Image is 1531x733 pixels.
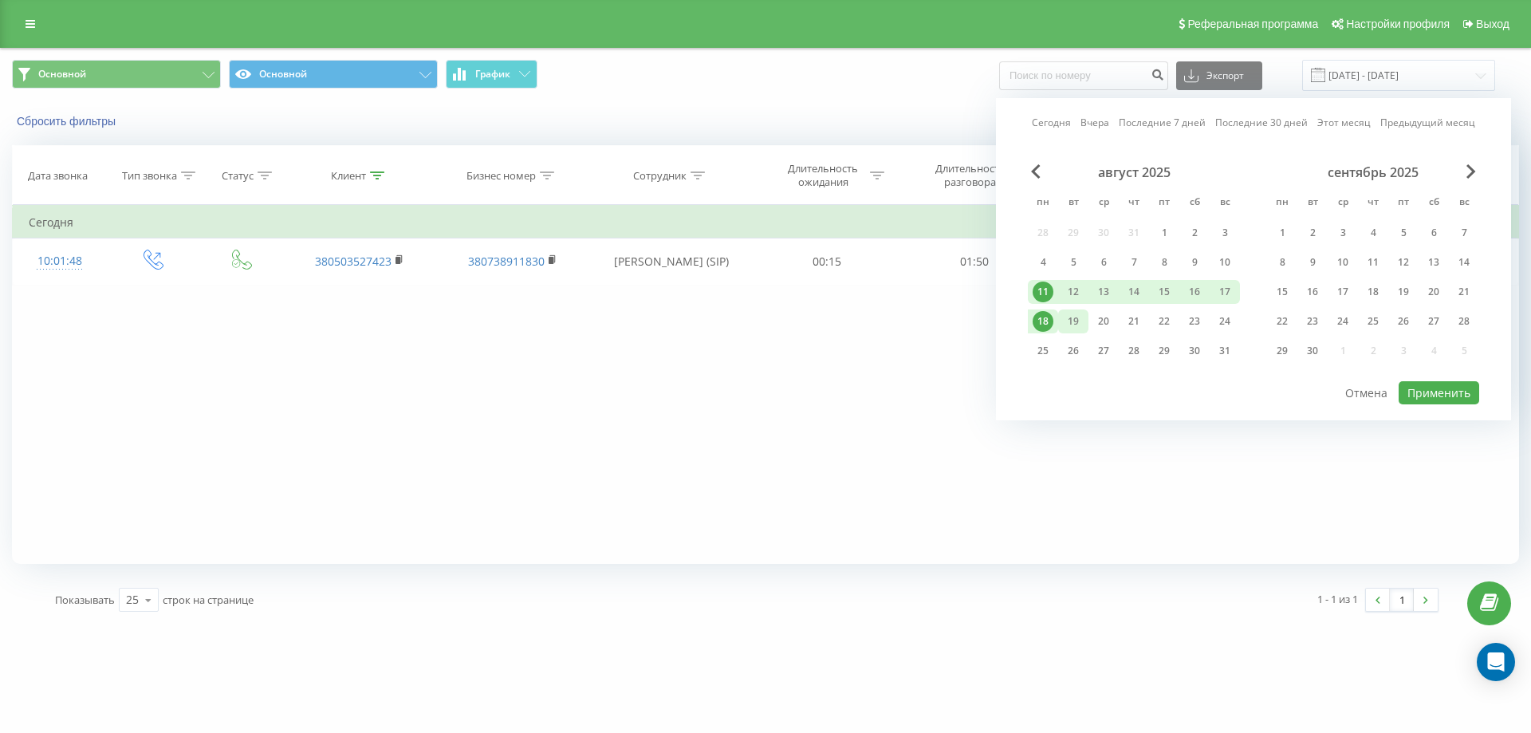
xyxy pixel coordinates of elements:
[1332,223,1353,243] div: 3
[475,69,510,80] span: График
[1328,309,1358,333] div: ср 24 сент. 2025 г.
[1388,221,1419,245] div: пт 5 сент. 2025 г.
[999,61,1168,90] input: Поиск по номеру
[927,162,1013,189] div: Длительность разговора
[1063,282,1084,302] div: 12
[1302,341,1323,361] div: 30
[1093,341,1114,361] div: 27
[1028,250,1058,274] div: пн 4 авг. 2025 г.
[1028,339,1058,363] div: пн 25 авг. 2025 г.
[1267,339,1297,363] div: пн 29 сент. 2025 г.
[1452,191,1476,215] abbr: воскресенье
[1393,282,1414,302] div: 19
[1093,282,1114,302] div: 13
[1184,311,1205,332] div: 23
[1302,311,1323,332] div: 23
[1063,341,1084,361] div: 26
[1088,280,1119,304] div: ср 13 авг. 2025 г.
[1154,282,1175,302] div: 15
[1388,250,1419,274] div: пт 12 сент. 2025 г.
[1317,591,1358,607] div: 1 - 1 из 1
[1033,252,1053,273] div: 4
[28,169,88,183] div: Дата звонка
[1032,115,1071,130] a: Сегодня
[1183,191,1206,215] abbr: суббота
[1154,341,1175,361] div: 29
[1058,250,1088,274] div: вт 5 авг. 2025 г.
[1088,309,1119,333] div: ср 20 авг. 2025 г.
[1028,164,1240,180] div: август 2025
[163,593,254,607] span: строк на странице
[1214,223,1235,243] div: 3
[588,238,754,285] td: [PERSON_NAME] (SIP)
[754,238,900,285] td: 00:15
[1149,339,1179,363] div: пт 29 авг. 2025 г.
[1119,280,1149,304] div: чт 14 авг. 2025 г.
[1149,309,1179,333] div: пт 22 авг. 2025 г.
[1328,250,1358,274] div: ср 10 сент. 2025 г.
[1058,280,1088,304] div: вт 12 авг. 2025 г.
[1058,309,1088,333] div: вт 19 авг. 2025 г.
[1358,309,1388,333] div: чт 25 сент. 2025 г.
[1419,309,1449,333] div: сб 27 сент. 2025 г.
[1272,282,1293,302] div: 15
[1080,115,1109,130] a: Вчера
[1476,18,1509,30] span: Выход
[1179,339,1210,363] div: сб 30 авг. 2025 г.
[1058,339,1088,363] div: вт 26 авг. 2025 г.
[1184,252,1205,273] div: 9
[1210,250,1240,274] div: вс 10 авг. 2025 г.
[1363,282,1383,302] div: 18
[1302,223,1323,243] div: 2
[229,60,438,89] button: Основной
[1179,309,1210,333] div: сб 23 авг. 2025 г.
[1454,282,1474,302] div: 21
[1061,191,1085,215] abbr: вторник
[1272,311,1293,332] div: 22
[1124,311,1144,332] div: 21
[1272,223,1293,243] div: 1
[315,254,392,269] a: 380503527423
[1393,311,1414,332] div: 26
[1297,309,1328,333] div: вт 23 сент. 2025 г.
[1092,191,1116,215] abbr: среда
[1149,250,1179,274] div: пт 8 авг. 2025 г.
[1088,339,1119,363] div: ср 27 авг. 2025 г.
[1449,309,1479,333] div: вс 28 сент. 2025 г.
[1210,280,1240,304] div: вс 17 авг. 2025 г.
[1399,381,1479,404] button: Применить
[1302,282,1323,302] div: 16
[1423,282,1444,302] div: 20
[13,207,1519,238] td: Сегодня
[1267,221,1297,245] div: пн 1 сент. 2025 г.
[446,60,537,89] button: График
[1063,311,1084,332] div: 19
[1093,252,1114,273] div: 6
[1272,341,1293,361] div: 29
[1297,221,1328,245] div: вт 2 сент. 2025 г.
[1124,252,1144,273] div: 7
[633,169,687,183] div: Сотрудник
[1419,221,1449,245] div: сб 6 сент. 2025 г.
[1454,311,1474,332] div: 28
[12,60,221,89] button: Основной
[1297,339,1328,363] div: вт 30 сент. 2025 г.
[331,169,366,183] div: Клиент
[1363,311,1383,332] div: 25
[1033,282,1053,302] div: 11
[1214,341,1235,361] div: 31
[1179,250,1210,274] div: сб 9 авг. 2025 г.
[1184,341,1205,361] div: 30
[1119,115,1206,130] a: Последние 7 дней
[1031,191,1055,215] abbr: понедельник
[1119,250,1149,274] div: чт 7 авг. 2025 г.
[1454,223,1474,243] div: 7
[1267,280,1297,304] div: пн 15 сент. 2025 г.
[1336,381,1396,404] button: Отмена
[1088,250,1119,274] div: ср 6 авг. 2025 г.
[1210,339,1240,363] div: вс 31 авг. 2025 г.
[1346,18,1450,30] span: Настройки профиля
[1184,282,1205,302] div: 16
[1422,191,1446,215] abbr: суббота
[1063,252,1084,273] div: 5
